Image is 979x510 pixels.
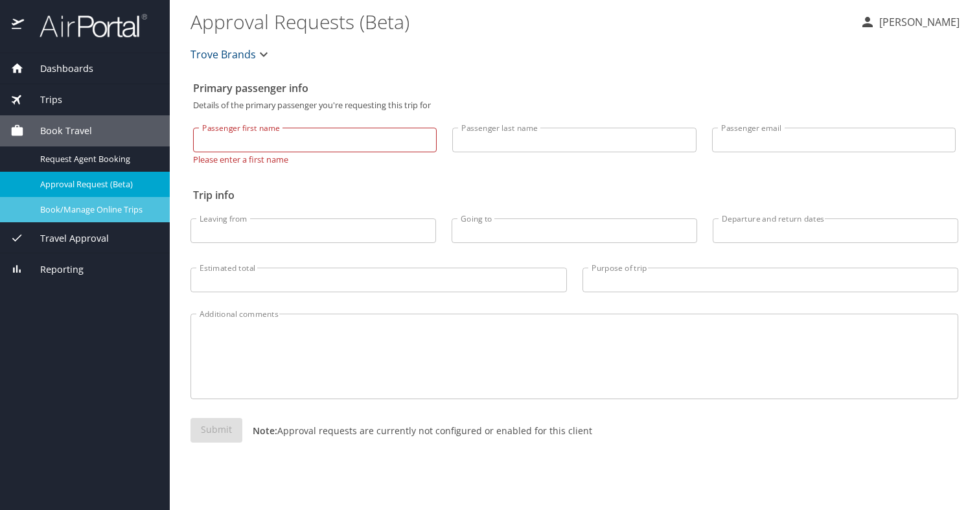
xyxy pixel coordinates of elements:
span: Travel Approval [24,231,109,246]
button: Trove Brands [185,41,277,67]
span: Trips [24,93,62,107]
strong: Note: [253,424,277,437]
p: [PERSON_NAME] [875,14,960,30]
span: Book Travel [24,124,92,138]
button: [PERSON_NAME] [855,10,965,34]
p: Please enter a first name [193,152,437,164]
span: Trove Brands [190,45,256,64]
span: Book/Manage Online Trips [40,203,154,216]
h1: Approval Requests (Beta) [190,1,849,41]
span: Approval Request (Beta) [40,178,154,191]
h2: Trip info [193,185,956,205]
span: Reporting [24,262,84,277]
span: Request Agent Booking [40,153,154,165]
h2: Primary passenger info [193,78,956,99]
p: Details of the primary passenger you're requesting this trip for [193,101,956,110]
span: Dashboards [24,62,93,76]
img: airportal-logo.png [25,13,147,38]
img: icon-airportal.png [12,13,25,38]
p: Approval requests are currently not configured or enabled for this client [242,424,592,437]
